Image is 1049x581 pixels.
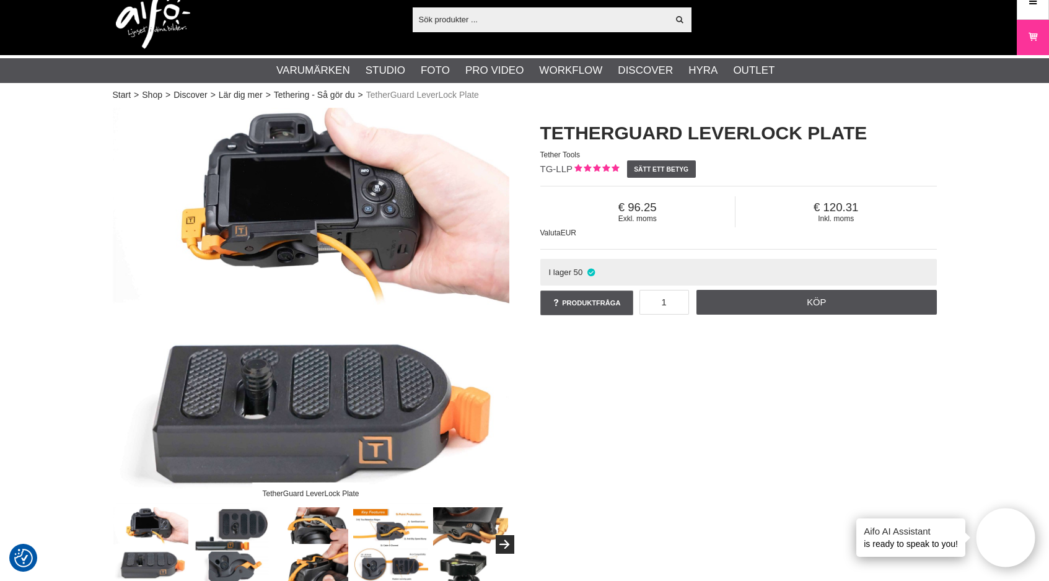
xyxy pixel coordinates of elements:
[548,268,571,277] span: I lager
[540,151,580,159] span: Tether Tools
[540,290,633,315] a: Produktfråga
[142,89,162,102] a: Shop
[574,268,583,277] span: 50
[688,63,718,79] a: Hyra
[219,89,263,102] a: Lär dig mer
[733,63,775,79] a: Outlet
[496,535,514,554] button: Next
[573,163,619,176] div: Kundbetyg: 5.00
[173,89,207,102] a: Discover
[134,89,139,102] span: >
[586,268,596,277] i: I lager
[211,89,216,102] span: >
[864,525,958,538] h4: Aifo AI Assistant
[465,63,524,79] a: Pro Video
[274,89,355,102] a: Tethering - Så gör du
[413,10,669,28] input: Sök produkter ...
[561,229,576,237] span: EUR
[266,89,271,102] span: >
[366,63,405,79] a: Studio
[540,229,561,237] span: Valuta
[856,518,965,557] div: is ready to speak to you!
[421,63,450,79] a: Foto
[276,63,350,79] a: Varumärken
[735,201,937,214] span: 120.31
[735,214,937,223] span: Inkl. moms
[165,89,170,102] span: >
[627,160,696,178] a: Sätt ett betyg
[540,164,573,174] span: TG-LLP
[358,89,363,102] span: >
[366,89,479,102] span: TetherGuard LeverLock Plate
[252,483,369,504] div: TetherGuard LeverLock Plate
[113,89,131,102] a: Start
[539,63,602,79] a: Workflow
[618,63,673,79] a: Discover
[540,201,735,214] span: 96.25
[113,108,509,504] img: TetherGuard LeverLock Plate
[540,120,937,146] h1: TetherGuard LeverLock Plate
[14,549,33,567] img: Revisit consent button
[14,547,33,569] button: Samtyckesinställningar
[540,214,735,223] span: Exkl. moms
[696,290,937,315] a: Köp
